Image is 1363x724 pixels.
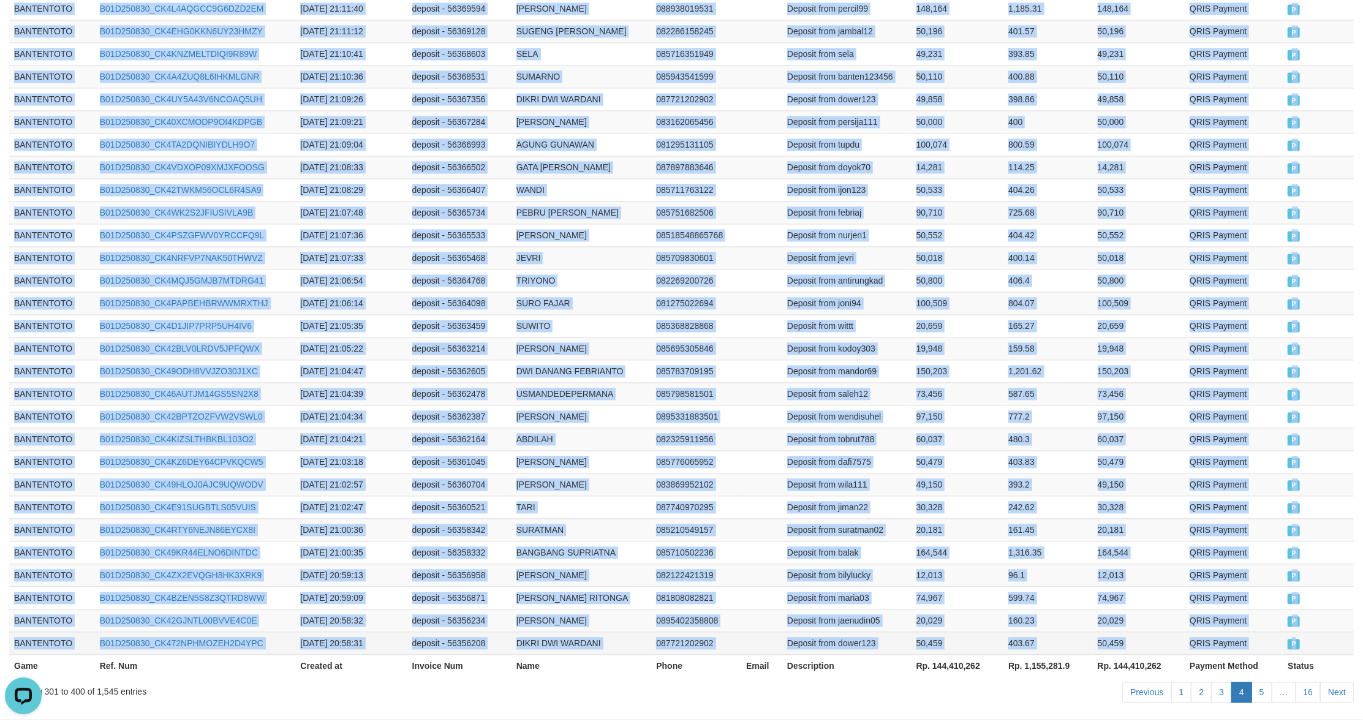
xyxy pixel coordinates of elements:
td: DWI DANANG FEBRIANTO [512,360,652,382]
td: deposit - 56367284 [407,110,512,133]
a: B01D250830_CK4KNZMELTDIQI9R89W [100,49,257,59]
td: 085716351949 [651,42,741,65]
td: 150,203 [912,360,1004,382]
td: 087740970295 [651,496,741,518]
span: PAID [1288,208,1300,219]
td: Deposit from saleh12 [782,382,912,405]
td: Deposit from persija111 [782,110,912,133]
a: B01D250830_CK40XCMODP9OI4KDPGB [100,117,262,127]
td: QRIS Payment [1185,269,1283,292]
a: B01D250830_CK4MQJ5GMJB7MTDRG41 [100,276,264,285]
td: [DATE] 21:08:33 [295,156,407,178]
td: QRIS Payment [1185,246,1283,269]
td: [DATE] 21:03:18 [295,450,407,473]
span: PAID [1288,186,1300,196]
td: QRIS Payment [1185,110,1283,133]
td: BANTENTOTO [9,292,95,314]
td: Deposit from nurjen1 [782,224,912,246]
td: 30,328 [912,496,1004,518]
td: QRIS Payment [1185,156,1283,178]
td: 082325911956 [651,428,741,450]
a: B01D250830_CK4BZEN5S8Z3QTRD8WW [100,593,265,603]
td: Deposit from dower123 [782,88,912,110]
td: QRIS Payment [1185,450,1283,473]
td: 50,552 [1093,224,1185,246]
td: 087721202902 [651,88,741,110]
td: SUMARNO [512,65,652,88]
a: 1 [1171,682,1192,703]
td: QRIS Payment [1185,201,1283,224]
td: [PERSON_NAME] [512,110,652,133]
td: deposit - 56360704 [407,473,512,496]
td: 50,800 [1093,269,1185,292]
td: deposit - 56363214 [407,337,512,360]
td: 50,018 [1093,246,1185,269]
td: Deposit from tupdu [782,133,912,156]
td: [DATE] 21:08:29 [295,178,407,201]
td: deposit - 56366502 [407,156,512,178]
td: BANTENTOTO [9,496,95,518]
span: PAID [1288,412,1300,423]
td: Deposit from mandor69 [782,360,912,382]
a: B01D250830_CK4PAPBEHBRWWMRXTHJ [100,298,268,308]
td: QRIS Payment [1185,133,1283,156]
td: 404.42 [1003,224,1093,246]
td: 50,110 [912,65,1004,88]
td: deposit - 56369128 [407,20,512,42]
td: [DATE] 21:05:22 [295,337,407,360]
td: 085776065952 [651,450,741,473]
td: QRIS Payment [1185,473,1283,496]
td: deposit - 56364768 [407,269,512,292]
span: PAID [1288,27,1300,37]
td: BANTENTOTO [9,133,95,156]
span: PAID [1288,367,1300,377]
td: deposit - 56366993 [407,133,512,156]
a: B01D250830_CK4RTY6NEJN86EYCX8I [100,525,255,535]
td: Deposit from joni94 [782,292,912,314]
span: PAID [1288,480,1300,491]
td: 50,110 [1093,65,1185,88]
a: B01D250830_CK4A4ZUQ8L6IHKMLGNR [100,72,260,81]
td: BANTENTOTO [9,20,95,42]
td: 085798581501 [651,382,741,405]
td: Deposit from banten123456 [782,65,912,88]
td: [PERSON_NAME] [512,337,652,360]
td: 50,018 [912,246,1004,269]
td: QRIS Payment [1185,88,1283,110]
td: 20,181 [912,518,1004,541]
td: BANTENTOTO [9,246,95,269]
td: 242.62 [1003,496,1093,518]
a: B01D250830_CK42BPTZOZFVW2VSWL0 [100,412,263,421]
td: deposit - 56366407 [407,178,512,201]
td: 804.07 [1003,292,1093,314]
a: Next [1320,682,1354,703]
td: 19,948 [1093,337,1185,360]
td: 50,196 [912,20,1004,42]
td: 50,000 [1093,110,1185,133]
a: 2 [1191,682,1212,703]
td: 403.83 [1003,450,1093,473]
a: 3 [1211,682,1232,703]
td: Deposit from jambal12 [782,20,912,42]
td: QRIS Payment [1185,224,1283,246]
td: QRIS Payment [1185,292,1283,314]
td: 725.68 [1003,201,1093,224]
td: [DATE] 21:06:54 [295,269,407,292]
td: 20,659 [1093,314,1185,337]
span: PAID [1288,163,1300,173]
td: 73,456 [1093,382,1185,405]
td: BANTENTOTO [9,405,95,428]
td: 085711763122 [651,178,741,201]
td: 50,533 [912,178,1004,201]
td: Deposit from kodoy303 [782,337,912,360]
td: 114.25 [1003,156,1093,178]
a: 5 [1252,682,1272,703]
td: deposit - 56362478 [407,382,512,405]
td: 165.27 [1003,314,1093,337]
td: BANTENTOTO [9,360,95,382]
td: 14,281 [912,156,1004,178]
span: PAID [1288,50,1300,60]
td: deposit - 56362605 [407,360,512,382]
a: B01D250830_CK4D1JIP7PRP5UH4IV6 [100,321,252,331]
td: WANDI [512,178,652,201]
